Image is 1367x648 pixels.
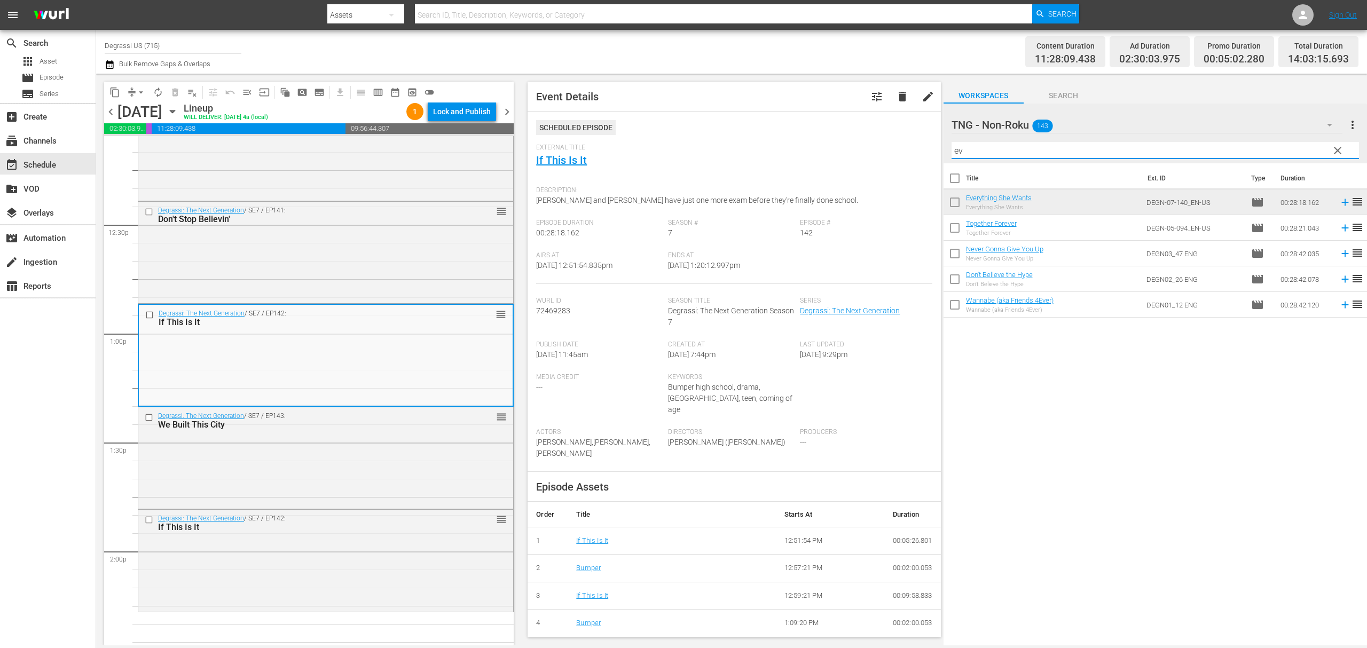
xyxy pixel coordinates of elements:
[158,207,244,214] a: Degrassi: The Next Generation
[884,582,941,610] td: 00:09:58.833
[1251,247,1264,260] span: Episode
[159,310,456,327] div: / SE7 / EP142:
[1339,196,1351,208] svg: Add to Schedule
[1339,299,1351,311] svg: Add to Schedule
[40,72,64,83] span: Episode
[158,412,244,420] a: Degrassi: The Next Generation
[536,480,609,493] span: Episode Assets
[536,219,663,227] span: Episode Duration
[536,261,612,270] span: [DATE] 12:51:54.835pm
[428,102,496,121] button: Lock and Publish
[123,84,150,101] span: Remove Gaps & Overlaps
[668,373,795,382] span: Keywords
[259,87,270,98] span: input
[184,114,268,121] div: WILL DELIVER: [DATE] 4a (local)
[668,251,795,260] span: Ends At
[496,206,507,216] button: reorder
[776,555,884,582] td: 12:57:21 PM
[944,89,1024,102] span: Workspaces
[40,56,57,67] span: Asset
[1251,222,1264,234] span: Episode
[496,513,507,524] button: reorder
[864,84,890,109] button: tune
[1142,215,1246,241] td: DEGN-05-094_EN-US
[5,207,18,219] span: Overlays
[167,84,184,101] span: Select an event to delete
[5,159,18,171] span: Schedule
[158,207,457,224] div: / SE7 / EP141:
[345,123,514,134] span: 09:56:44.307
[952,110,1343,140] div: TNG - Non-Roku
[1251,273,1264,286] span: Episode
[536,350,588,359] span: [DATE] 11:45am
[407,87,418,98] span: preview_outlined
[800,297,926,305] span: Series
[387,84,404,101] span: Month Calendar View
[5,232,18,244] span: Automation
[242,87,253,98] span: menu_open
[104,105,117,118] span: chevron_left
[158,420,457,430] div: We Built This City
[1346,118,1359,131] span: more_vert
[104,123,146,134] span: 02:30:03.975
[576,536,608,544] a: If This Is It
[668,341,795,349] span: Created At
[1142,241,1246,266] td: DEGN03_47 ENG
[668,228,672,237] span: 7
[1035,53,1096,66] span: 11:28:09.438
[536,373,663,382] span: Media Credit
[433,102,491,121] div: Lock and Publish
[966,306,1054,313] div: Wannabe (aka Friends 4Ever)
[158,522,457,532] div: If This Is It
[800,428,926,437] span: Producers
[966,271,1033,279] a: Don't Believe the Hype
[222,84,239,101] span: Revert to Primary Episode
[500,105,514,118] span: chevron_right
[21,88,34,100] span: Series
[136,87,146,98] span: arrow_drop_down
[496,513,507,525] span: reorder
[536,428,663,437] span: Actors
[536,341,663,349] span: Publish Date
[117,60,210,68] span: Bulk Remove Gaps & Overlaps
[668,350,716,359] span: [DATE] 7:44pm
[1119,38,1180,53] div: Ad Duration
[870,90,883,103] span: Customize Event
[966,255,1043,262] div: Never Gonna Give You Up
[800,438,806,446] span: ---
[1142,266,1246,292] td: DEGN02_26 ENG
[153,87,163,98] span: autorenew_outlined
[536,383,543,391] span: ---
[5,135,18,147] span: Channels
[421,84,438,101] span: 24 hours Lineup View is OFF
[158,515,457,532] div: / SE7 / EP142:
[158,515,244,522] a: Degrassi: The Next Generation
[1276,241,1335,266] td: 00:28:42.035
[1351,221,1364,234] span: reorder
[922,90,934,103] span: edit
[406,107,423,116] span: 1
[776,527,884,555] td: 12:51:54 PM
[1032,4,1079,23] button: Search
[536,90,599,103] span: Event Details
[668,383,792,414] span: Bumper high school, drama, [GEOGRAPHIC_DATA], teen, coming of age
[576,564,601,572] a: Bumper
[5,110,18,123] span: Create
[158,214,457,224] div: Don't Stop Believin'
[5,37,18,50] span: Search
[21,55,34,68] span: Asset
[21,72,34,84] span: Episode
[966,296,1054,304] a: Wannabe (aka Friends 4Ever)
[1351,195,1364,208] span: reorder
[1142,292,1246,318] td: DEGN01_12 ENG
[536,306,570,315] span: 72469283
[1274,163,1338,193] th: Duration
[109,87,120,98] span: content_copy
[1204,53,1264,66] span: 00:05:02.280
[256,84,273,101] span: Update Metadata from Key Asset
[800,219,926,227] span: Episode #
[1142,189,1246,215] td: DEGN-07-140_EN-US
[966,219,1017,227] a: Together Forever
[1276,266,1335,292] td: 00:28:42.078
[576,619,601,627] a: Bumper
